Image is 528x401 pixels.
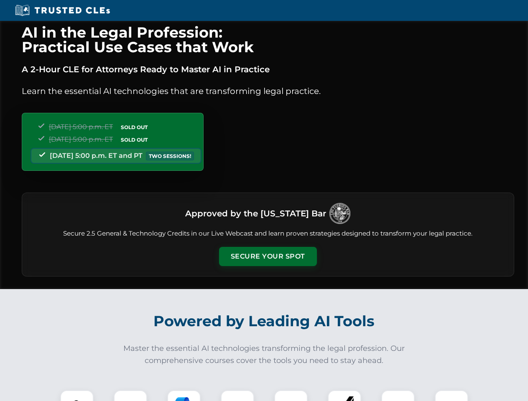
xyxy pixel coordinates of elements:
img: Logo [329,203,350,224]
span: SOLD OUT [118,135,150,144]
h3: Approved by the [US_STATE] Bar [185,206,326,221]
h2: Powered by Leading AI Tools [33,307,496,336]
span: SOLD OUT [118,123,150,132]
h1: AI in the Legal Profession: Practical Use Cases that Work [22,25,514,54]
img: Trusted CLEs [13,4,112,17]
span: [DATE] 5:00 p.m. ET [49,123,113,131]
p: Learn the essential AI technologies that are transforming legal practice. [22,84,514,98]
p: Secure 2.5 General & Technology Credits in our Live Webcast and learn proven strategies designed ... [32,229,504,239]
button: Secure Your Spot [219,247,317,266]
span: [DATE] 5:00 p.m. ET [49,135,113,143]
p: Master the essential AI technologies transforming the legal profession. Our comprehensive courses... [118,343,411,367]
p: A 2-Hour CLE for Attorneys Ready to Master AI in Practice [22,63,514,76]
